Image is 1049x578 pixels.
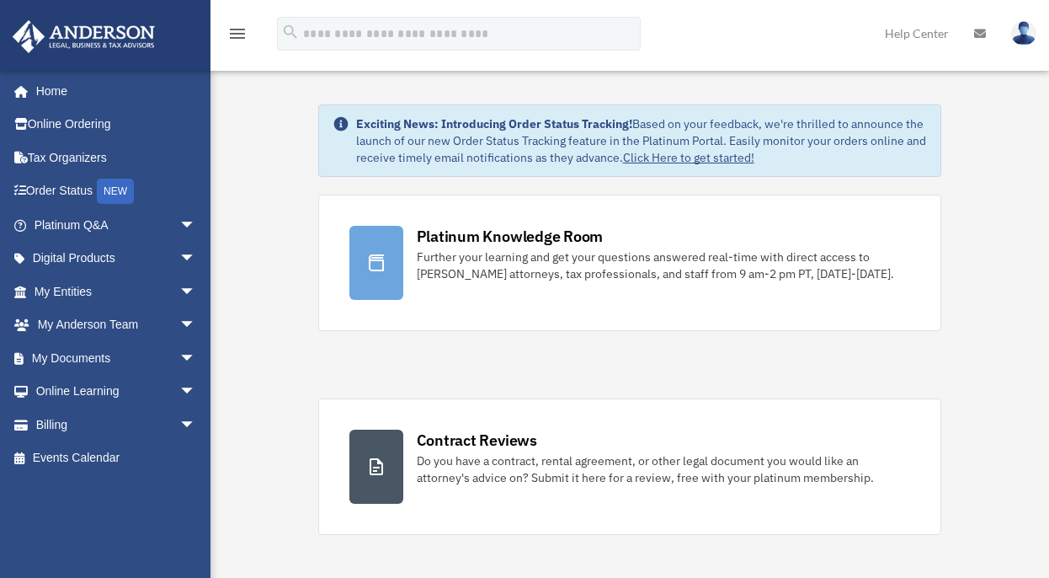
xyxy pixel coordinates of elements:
[417,430,537,451] div: Contract Reviews
[356,116,632,131] strong: Exciting News: Introducing Order Status Tracking!
[623,150,754,165] a: Click Here to get started!
[227,24,248,44] i: menu
[12,408,221,442] a: Billingarrow_drop_down
[417,249,911,282] div: Further your learning and get your questions answered real-time with direct access to [PERSON_NAM...
[12,141,221,174] a: Tax Organizers
[1011,21,1036,45] img: User Pic
[417,226,604,247] div: Platinum Knowledge Room
[356,115,928,166] div: Based on your feedback, we're thrilled to announce the launch of our new Order Status Tracking fe...
[12,442,221,475] a: Events Calendar
[8,20,160,53] img: Anderson Advisors Platinum Portal
[179,341,213,376] span: arrow_drop_down
[318,399,942,535] a: Contract Reviews Do you have a contract, rental agreement, or other legal document you would like...
[12,242,221,276] a: Digital Productsarrow_drop_down
[97,179,134,204] div: NEW
[179,408,213,442] span: arrow_drop_down
[281,23,300,41] i: search
[179,242,213,276] span: arrow_drop_down
[12,108,221,142] a: Online Ordering
[417,452,911,486] div: Do you have a contract, rental agreement, or other legal document you would like an attorney's ad...
[318,195,942,331] a: Platinum Knowledge Room Further your learning and get your questions answered real-time with dire...
[227,29,248,44] a: menu
[12,174,221,209] a: Order StatusNEW
[12,341,221,375] a: My Documentsarrow_drop_down
[12,308,221,342] a: My Anderson Teamarrow_drop_down
[12,375,221,409] a: Online Learningarrow_drop_down
[179,308,213,343] span: arrow_drop_down
[12,275,221,308] a: My Entitiesarrow_drop_down
[179,208,213,243] span: arrow_drop_down
[12,208,221,242] a: Platinum Q&Aarrow_drop_down
[179,275,213,309] span: arrow_drop_down
[179,375,213,409] span: arrow_drop_down
[12,74,213,108] a: Home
